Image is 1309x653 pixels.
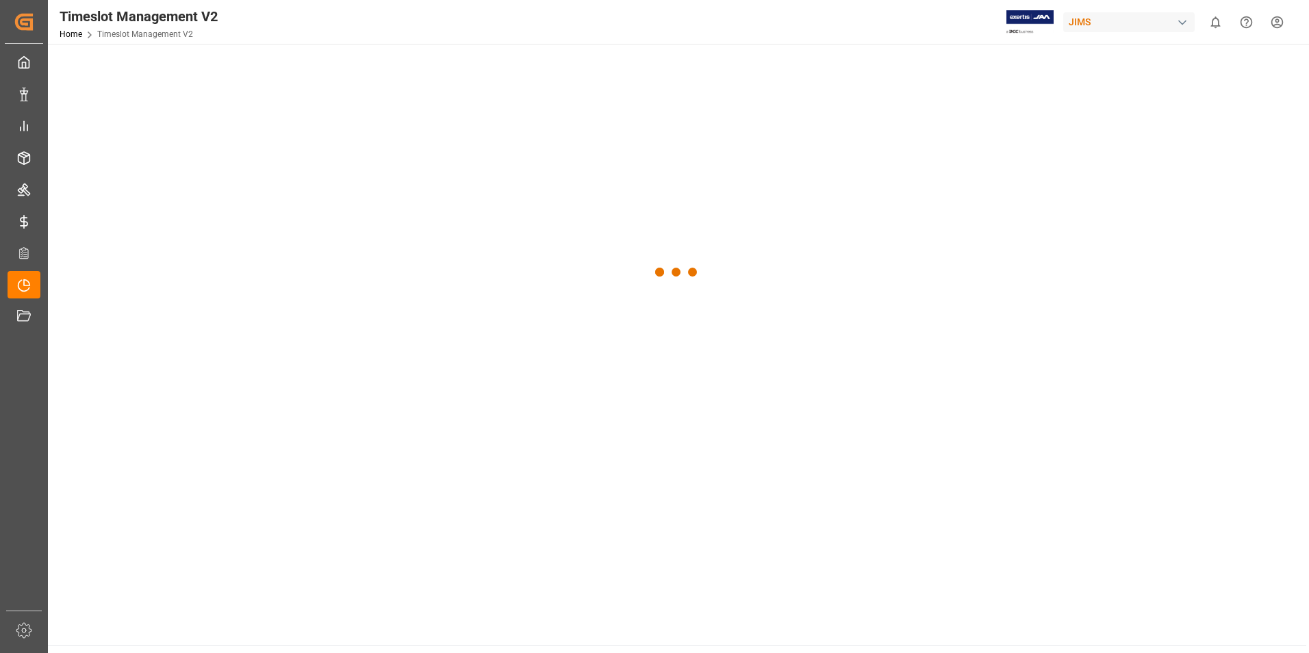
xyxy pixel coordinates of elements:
a: Home [60,29,82,39]
button: JIMS [1063,9,1200,35]
div: Timeslot Management V2 [60,6,218,27]
div: JIMS [1063,12,1195,32]
img: Exertis%20JAM%20-%20Email%20Logo.jpg_1722504956.jpg [1006,10,1054,34]
button: show 0 new notifications [1200,7,1231,38]
button: Help Center [1231,7,1262,38]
